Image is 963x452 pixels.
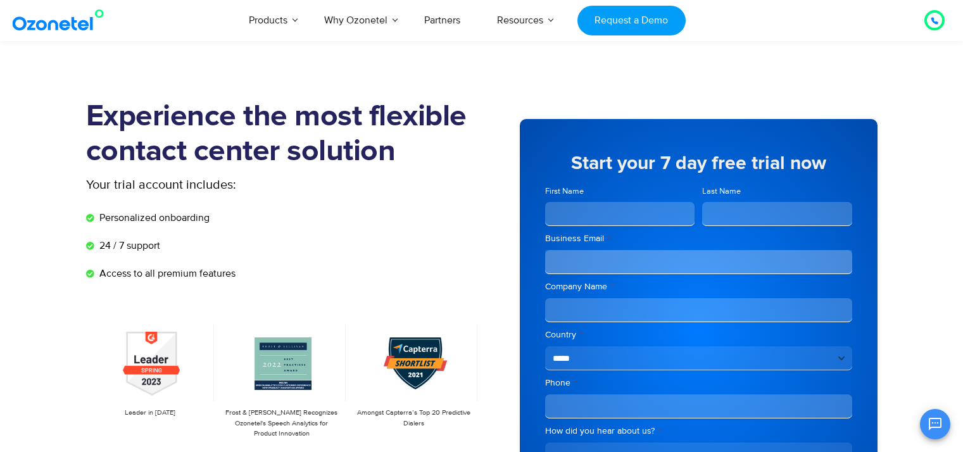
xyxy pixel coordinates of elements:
h1: Experience the most flexible contact center solution [86,99,482,169]
span: Personalized onboarding [96,210,210,225]
p: Your trial account includes: [86,175,387,194]
span: 24 / 7 support [96,238,160,253]
h5: Start your 7 day free trial now [545,154,852,173]
p: Amongst Capterra’s Top 20 Predictive Dialers [356,408,471,429]
label: Last Name [702,185,852,198]
label: Business Email [545,232,852,245]
button: Open chat [920,409,950,439]
label: Country [545,329,852,341]
label: Company Name [545,280,852,293]
label: First Name [545,185,695,198]
a: Request a Demo [577,6,686,35]
p: Leader in [DATE] [92,408,208,418]
span: Access to all premium features [96,266,236,281]
label: Phone [545,377,852,389]
p: Frost & [PERSON_NAME] Recognizes Ozonetel's Speech Analytics for Product Innovation [224,408,339,439]
label: How did you hear about us? [545,425,852,437]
